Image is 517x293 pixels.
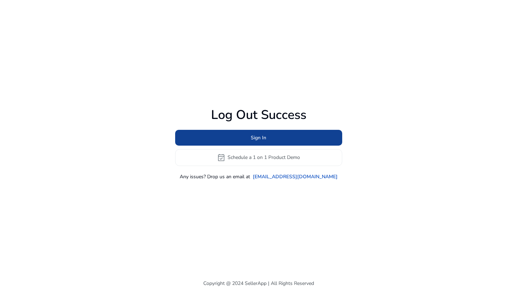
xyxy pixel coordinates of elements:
[175,149,342,166] button: event_availableSchedule a 1 on 1 Product Demo
[180,173,250,180] p: Any issues? Drop us an email at
[175,107,342,122] h1: Log Out Success
[251,134,266,141] span: Sign In
[217,153,225,162] span: event_available
[253,173,338,180] a: [EMAIL_ADDRESS][DOMAIN_NAME]
[175,130,342,146] button: Sign In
